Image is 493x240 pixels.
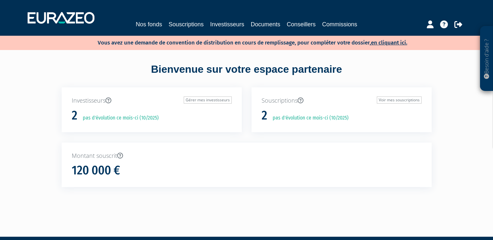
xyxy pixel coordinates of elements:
a: en cliquant ici. [371,39,407,46]
p: pas d'évolution ce mois-ci (10/2025) [268,114,349,122]
a: Conseillers [287,20,316,29]
p: Montant souscrit [72,152,422,160]
p: Besoin d'aide ? [483,30,490,88]
a: Nos fonds [136,20,162,29]
div: Bienvenue sur votre espace partenaire [57,62,437,87]
p: Investisseurs [72,96,232,105]
h1: 2 [262,109,267,122]
p: Souscriptions [262,96,422,105]
a: Souscriptions [168,20,203,29]
h1: 120 000 € [72,164,120,177]
h1: 2 [72,109,77,122]
a: Voir mes souscriptions [377,96,422,104]
p: pas d'évolution ce mois-ci (10/2025) [78,114,159,122]
a: Documents [251,20,280,29]
a: Commissions [322,20,357,29]
img: 1732889491-logotype_eurazeo_blanc_rvb.png [28,12,94,24]
a: Gérer mes investisseurs [184,96,232,104]
p: Vous avez une demande de convention de distribution en cours de remplissage, pour compléter votre... [79,37,407,47]
a: Investisseurs [210,20,244,29]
